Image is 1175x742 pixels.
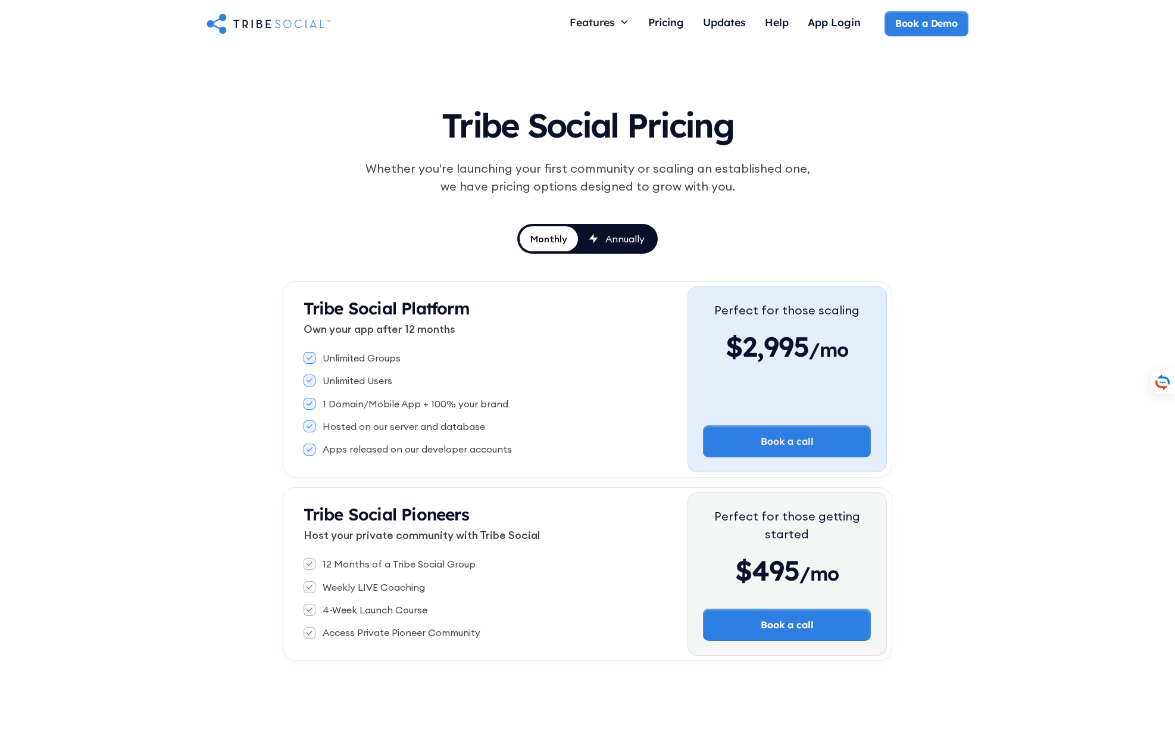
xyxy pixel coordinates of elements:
a: Updates [693,11,755,36]
a: home [207,11,330,35]
div: $2,995 [714,329,860,364]
h1: Tribe Social Pricing [311,95,864,150]
a: Book a call [703,609,871,641]
a: Help [755,11,798,36]
div: Apps released on our developer accounts [323,442,512,456]
div: App Login [808,15,861,29]
div: Whether you're launching your first community or scaling an established one, we have pricing opti... [359,160,816,195]
div: Perfect for those scaling [714,301,860,319]
div: Annually [605,232,645,245]
div: Unlimited Groups [323,351,401,364]
a: Book a Demo [885,11,968,36]
p: Host your private community with Tribe Social [304,527,687,543]
strong: Tribe Social Pioneers [304,504,469,525]
div: Features [560,11,639,33]
div: Weekly LIVE Coaching [323,581,425,594]
a: Pricing [639,11,693,36]
div: Help [765,15,789,29]
a: Book a call [703,425,871,457]
p: Own your app after 12 months [304,321,687,337]
div: Access Private Pioneer Community [323,626,480,639]
div: 12 Months of a Tribe Social Group [323,557,476,570]
div: Monthly [530,232,567,245]
span: /mo [799,562,839,591]
span: /mo [809,338,849,367]
div: 1 Domain/Mobile App + 100% your brand [323,397,508,410]
div: Pricing [648,15,684,29]
div: 4-Week Launch Course [323,603,427,616]
div: Features [570,15,615,29]
a: App Login [798,11,870,36]
div: $495 [703,553,871,588]
strong: Tribe Social Platform [304,298,470,319]
div: Hosted on our server and database [323,420,485,433]
div: Perfect for those getting started [703,507,871,543]
div: Updates [703,15,746,29]
div: Unlimited Users [323,374,392,387]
